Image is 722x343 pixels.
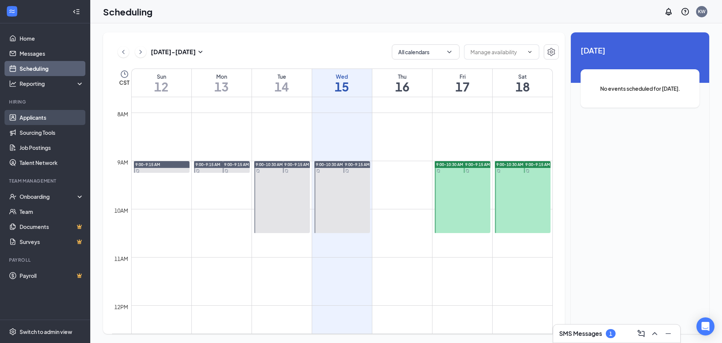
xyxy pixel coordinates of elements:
h3: SMS Messages [559,329,602,338]
div: Reporting [20,80,84,87]
div: Onboarding [20,193,77,200]
a: Talent Network [20,155,84,170]
span: 9:00-9:15 AM [345,162,370,167]
div: 10am [113,206,130,215]
a: October 18, 2025 [493,69,552,97]
a: Scheduling [20,61,84,76]
h1: 18 [493,80,552,93]
svg: UserCheck [9,193,17,200]
a: October 12, 2025 [132,69,191,97]
svg: Settings [547,47,556,56]
div: Sat [493,73,552,80]
h1: 17 [432,80,492,93]
svg: SmallChevronDown [196,47,205,56]
svg: Clock [120,70,129,79]
span: No events scheduled for [DATE]. [596,84,684,93]
button: ChevronRight [135,46,146,58]
svg: QuestionInfo [681,7,690,16]
a: October 16, 2025 [372,69,432,97]
span: 9:00-9:15 AM [465,162,490,167]
div: Hiring [9,99,82,105]
svg: Sync [136,169,140,173]
a: Home [20,31,84,46]
div: Open Intercom Messenger [696,317,714,335]
a: Applicants [20,110,84,125]
span: 9:00-10:30 AM [256,162,283,167]
svg: ChevronRight [137,47,144,56]
div: 11am [113,255,130,263]
div: Mon [192,73,252,80]
div: Fri [432,73,492,80]
svg: ComposeMessage [637,329,646,338]
span: 9:00-10:30 AM [496,162,523,167]
a: Sourcing Tools [20,125,84,140]
span: 9:00-10:30 AM [316,162,343,167]
a: October 14, 2025 [252,69,312,97]
svg: Sync [345,169,349,173]
span: 9:00-9:15 AM [196,162,220,167]
svg: Sync [285,169,288,173]
span: 9:00-10:30 AM [436,162,463,167]
span: 9:00-9:15 AM [224,162,249,167]
svg: Sync [196,169,200,173]
div: Team Management [9,178,82,184]
svg: ChevronDown [446,48,453,56]
svg: ChevronUp [650,329,659,338]
div: KW [698,8,705,15]
svg: WorkstreamLogo [8,8,16,15]
a: SurveysCrown [20,234,84,249]
svg: ChevronLeft [120,47,127,56]
div: Switch to admin view [20,328,72,335]
svg: Settings [9,328,17,335]
h1: Scheduling [103,5,153,18]
svg: Sync [526,169,529,173]
button: Minimize [662,328,674,340]
svg: Minimize [664,329,673,338]
svg: Sync [224,169,228,173]
a: PayrollCrown [20,268,84,283]
h1: 15 [312,80,372,93]
button: ChevronLeft [118,46,129,58]
h1: 14 [252,80,312,93]
div: Sun [132,73,191,80]
button: Settings [544,44,559,59]
span: [DATE] [581,44,699,56]
span: CST [119,79,129,86]
h1: 13 [192,80,252,93]
button: All calendarsChevronDown [392,44,460,59]
a: Job Postings [20,140,84,155]
span: 9:00-9:15 AM [135,162,160,167]
svg: Collapse [73,8,80,15]
div: Tue [252,73,312,80]
a: Messages [20,46,84,61]
h3: [DATE] - [DATE] [151,48,196,56]
span: 9:00-9:15 AM [525,162,550,167]
div: 12pm [113,303,130,311]
div: 9am [116,158,130,166]
svg: Sync [316,169,320,173]
button: ChevronUp [649,328,661,340]
svg: Sync [437,169,440,173]
div: Payroll [9,257,82,263]
a: Team [20,204,84,219]
svg: Sync [256,169,260,173]
svg: Sync [466,169,469,173]
button: ComposeMessage [635,328,647,340]
h1: 16 [372,80,432,93]
div: Wed [312,73,372,80]
h1: 12 [132,80,191,93]
div: Thu [372,73,432,80]
a: October 13, 2025 [192,69,252,97]
svg: Notifications [664,7,673,16]
a: October 17, 2025 [432,69,492,97]
svg: ChevronDown [527,49,533,55]
svg: Sync [497,169,501,173]
a: October 15, 2025 [312,69,372,97]
div: 8am [116,110,130,118]
input: Manage availability [470,48,524,56]
span: 9:00-9:15 AM [284,162,309,167]
a: DocumentsCrown [20,219,84,234]
svg: Analysis [9,80,17,87]
div: 1 [609,331,612,337]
